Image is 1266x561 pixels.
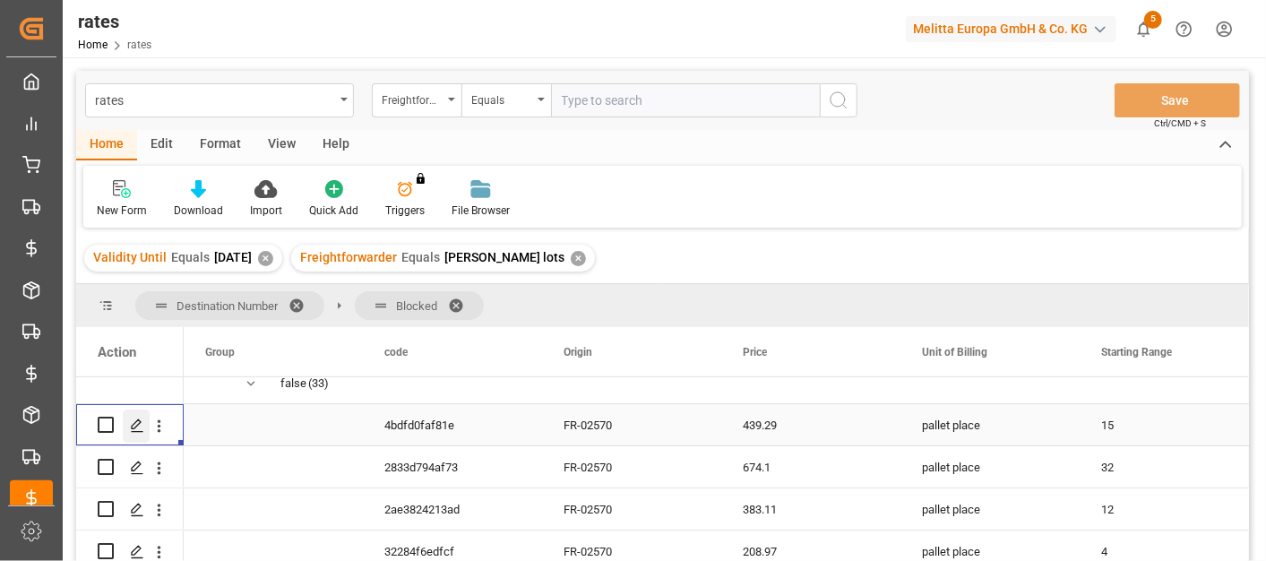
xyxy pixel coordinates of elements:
span: Origin [564,346,592,358]
div: rates [78,8,151,35]
a: Home [78,39,108,51]
input: Type to search [551,83,820,117]
div: 2833d794af73 [363,446,542,488]
div: Import [250,203,282,219]
div: rates [95,88,334,110]
div: Home [76,130,137,160]
div: Press SPACE to select this row. [76,404,184,446]
div: 15 [1080,404,1259,445]
div: Freightforwarder [382,88,443,108]
div: File Browser [452,203,510,219]
span: code [384,346,408,358]
div: Format [186,130,254,160]
span: Price [743,346,767,358]
span: Freightforwarder [300,250,397,264]
div: 12 [1080,488,1259,530]
span: (33) [308,363,329,404]
button: open menu [372,83,461,117]
button: Save [1115,83,1240,117]
div: 383.11 [721,488,900,530]
div: 4bdfd0faf81e [363,404,542,445]
button: Help Center [1164,9,1204,49]
span: Validity Until [93,250,167,264]
div: pallet place [900,488,1080,530]
div: Press SPACE to select this row. [76,446,184,488]
div: Equals [471,88,532,108]
div: 32 [1080,446,1259,488]
div: ✕ [258,251,273,266]
div: 2ae3824213ad [363,488,542,530]
span: Equals [401,250,440,264]
span: Unit of Billing [922,346,987,358]
span: 5 [1144,11,1162,29]
div: false [280,363,306,404]
div: View [254,130,309,160]
span: Equals [171,250,210,264]
button: show 5 new notifications [1124,9,1164,49]
div: New Form [97,203,147,219]
span: Starting Range [1101,346,1172,358]
div: pallet place [900,404,1080,445]
button: Melitta Europa GmbH & Co. KG [906,12,1124,46]
span: Ctrl/CMD + S [1154,117,1206,130]
span: [DATE] [214,250,252,264]
div: 674.1 [721,446,900,488]
button: open menu [85,83,354,117]
span: [PERSON_NAME] lots [444,250,564,264]
button: open menu [461,83,551,117]
div: Download [174,203,223,219]
div: Action [98,344,136,360]
span: Destination Number [177,299,278,313]
div: Help [309,130,363,160]
div: FR-02570 [542,446,721,488]
div: 439.29 [721,404,900,445]
div: FR-02570 [542,488,721,530]
div: pallet place [900,446,1080,488]
div: Quick Add [309,203,358,219]
button: search button [820,83,857,117]
span: Blocked [396,299,437,313]
div: Press SPACE to select this row. [76,362,184,404]
div: FR-02570 [542,404,721,445]
span: Group [205,346,235,358]
div: Edit [137,130,186,160]
div: ✕ [571,251,586,266]
div: Press SPACE to select this row. [76,488,184,531]
div: Melitta Europa GmbH & Co. KG [906,16,1116,42]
